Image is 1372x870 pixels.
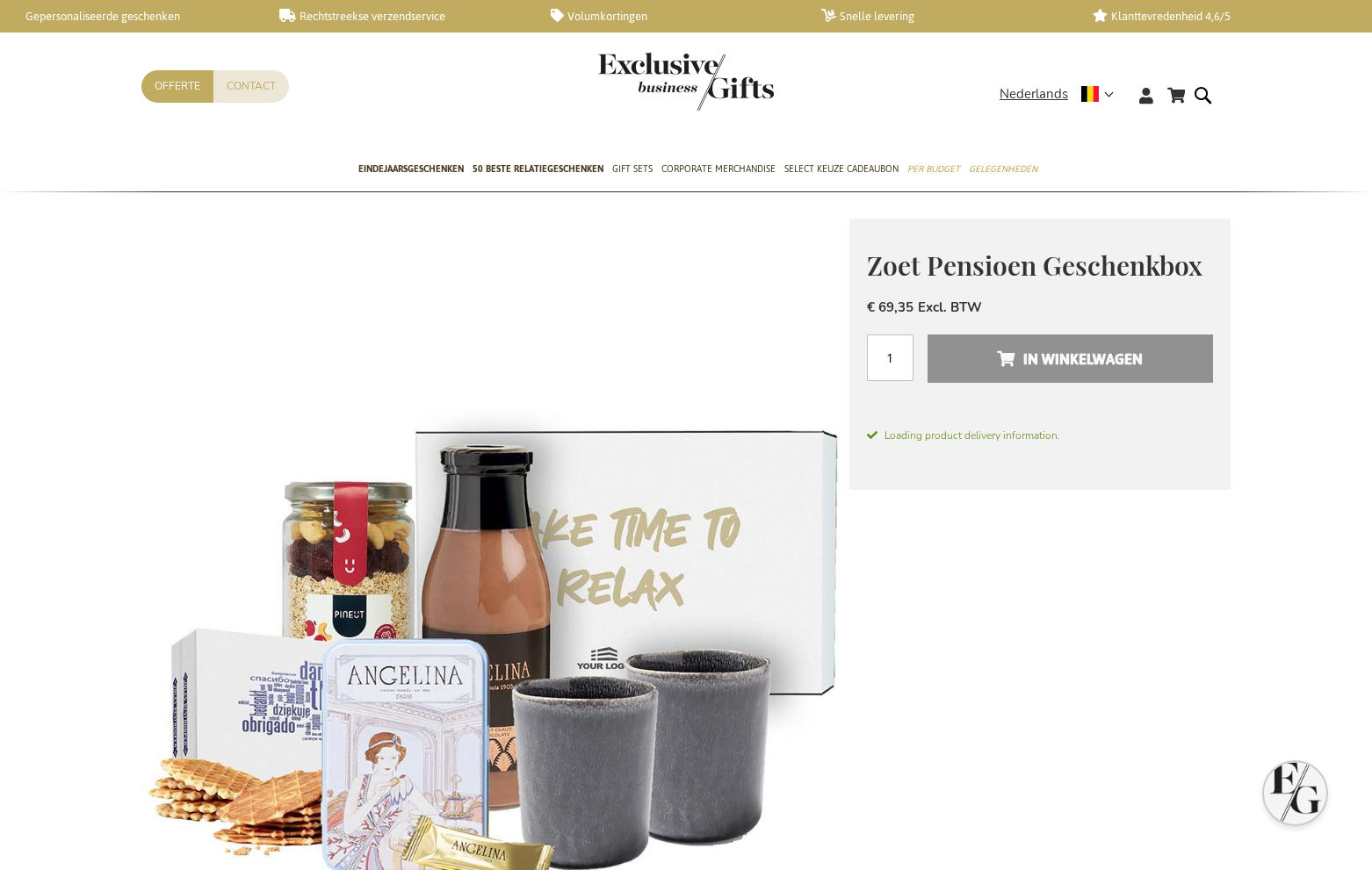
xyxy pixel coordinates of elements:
[821,9,1064,24] a: Snelle levering
[661,160,776,178] span: Corporate Merchandise
[612,148,653,192] a: Gift Sets
[358,148,464,192] a: Eindejaarsgeschenken
[969,160,1037,178] span: Gelegenheden
[141,70,213,103] a: Offerte
[918,298,982,316] span: Excl. BTW
[358,160,464,178] span: Eindejaarsgeschenken
[598,53,774,111] img: Exclusive Business gifts logo
[9,9,251,24] a: Gepersonaliseerde geschenken
[213,70,289,103] a: Contact
[551,9,793,24] a: Volumkortingen
[867,298,913,316] span: € 69,35
[612,160,653,178] span: Gift Sets
[598,53,686,111] a: store logo
[867,248,1202,283] span: Zoet Pensioen Geschenkbox
[907,148,960,192] a: Per Budget
[661,148,776,192] a: Corporate Merchandise
[279,9,522,24] a: Rechtstreekse verzendservice
[784,148,899,192] a: Select Keuze Cadeaubon
[867,334,913,381] input: Aantal
[1093,9,1335,24] a: Klanttevredenheid 4,6/5
[473,160,603,178] span: 50 beste relatiegeschenken
[867,428,1213,443] span: Loading product delivery information.
[473,148,603,192] a: 50 beste relatiegeschenken
[784,160,899,178] span: Select Keuze Cadeaubon
[969,148,1037,192] a: Gelegenheden
[907,160,960,178] span: Per Budget
[1000,84,1068,104] span: Nederlands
